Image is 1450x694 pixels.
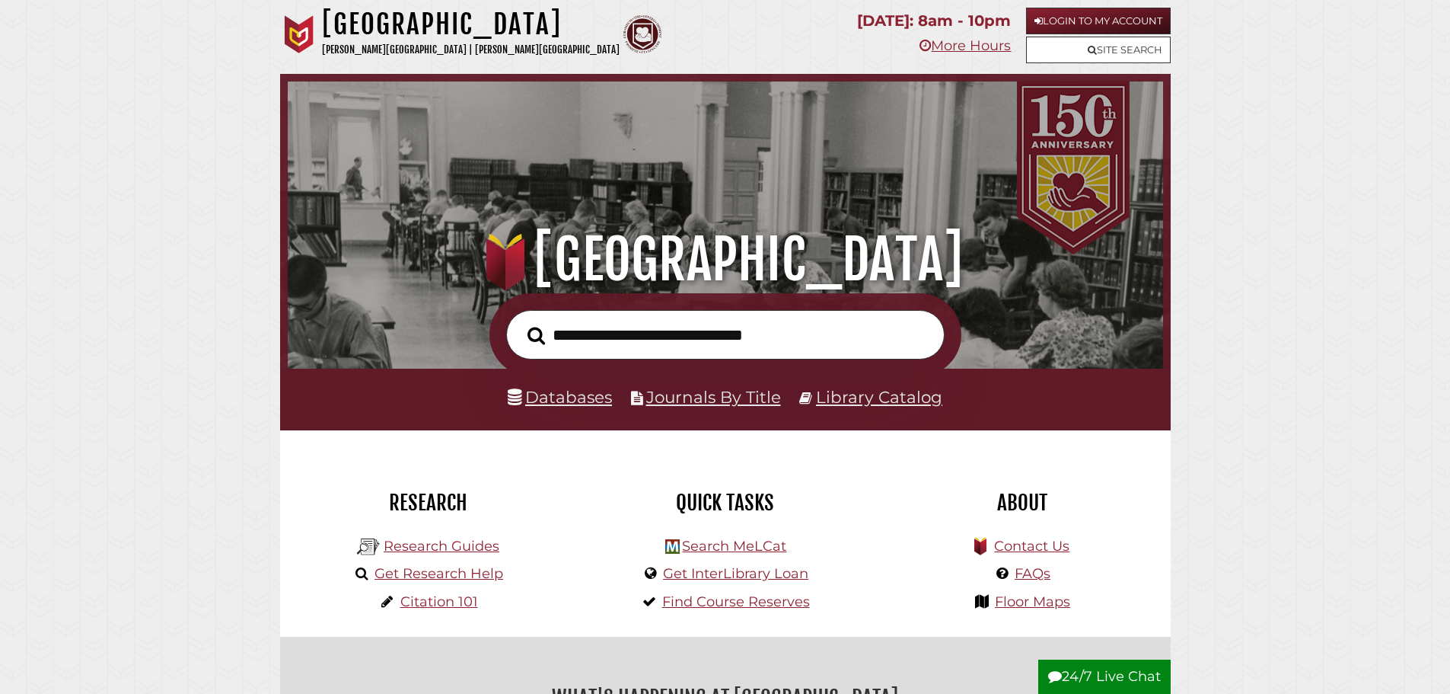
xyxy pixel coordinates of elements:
[1026,37,1171,63] a: Site Search
[623,15,661,53] img: Calvin Theological Seminary
[682,538,786,555] a: Search MeLCat
[663,565,808,582] a: Get InterLibrary Loan
[588,490,862,516] h2: Quick Tasks
[322,41,620,59] p: [PERSON_NAME][GEOGRAPHIC_DATA] | [PERSON_NAME][GEOGRAPHIC_DATA]
[662,593,810,610] a: Find Course Reserves
[665,539,680,554] img: Hekman Library Logo
[1015,565,1050,582] a: FAQs
[1026,8,1171,34] a: Login to My Account
[919,37,1011,54] a: More Hours
[384,538,499,555] a: Research Guides
[885,490,1159,516] h2: About
[374,565,503,582] a: Get Research Help
[857,8,1011,34] p: [DATE]: 8am - 10pm
[357,536,380,558] img: Hekman Library Logo
[400,593,478,610] a: Citation 101
[520,322,553,350] button: Search
[508,387,612,407] a: Databases
[292,490,566,516] h2: Research
[995,593,1070,610] a: Floor Maps
[322,8,620,41] h1: [GEOGRAPHIC_DATA]
[646,387,781,407] a: Journals By Title
[816,387,942,407] a: Library Catalog
[527,326,545,345] i: Search
[994,538,1069,555] a: Contact Us
[280,15,318,53] img: Calvin University
[309,226,1141,293] h1: [GEOGRAPHIC_DATA]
